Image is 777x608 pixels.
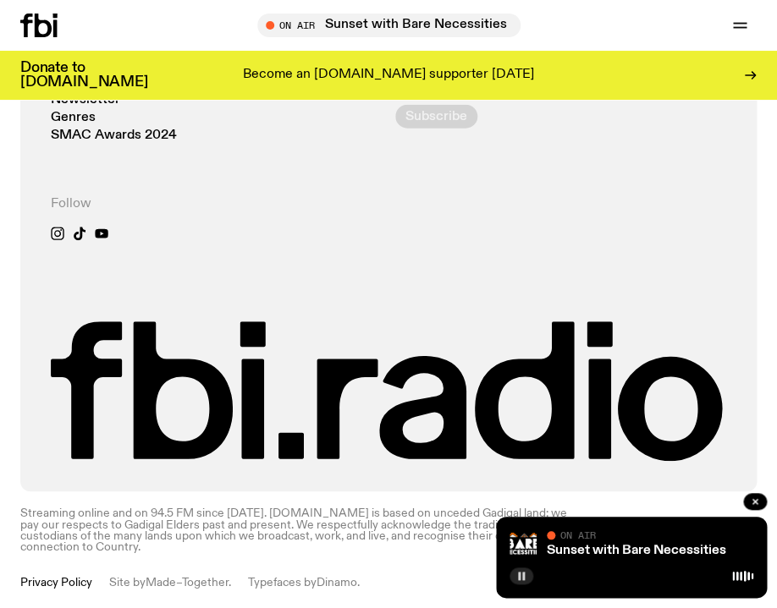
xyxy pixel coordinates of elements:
[51,129,177,142] a: SMAC Awards 2024
[146,577,229,589] a: Made–Together
[51,196,210,212] h4: Follow
[510,530,537,557] img: Bare Necessities
[560,529,596,540] span: On Air
[229,577,231,589] span: .
[20,61,148,90] h3: Donate to [DOMAIN_NAME]
[257,14,521,37] button: On AirSunset with Bare Necessities
[20,508,570,553] p: Streaming online and on 94.5 FM since [DATE]. [DOMAIN_NAME] is based on unceded Gadigal land; we ...
[243,68,534,83] p: Become an [DOMAIN_NAME] supporter [DATE]
[51,94,120,107] a: Newsletter
[317,577,357,589] a: Dinamo
[248,577,317,589] span: Typefaces by
[51,112,96,124] a: Genres
[357,577,360,589] span: .
[109,577,146,589] span: Site by
[20,578,92,589] a: Privacy Policy
[395,105,477,129] button: Subscribe
[547,544,726,557] a: Sunset with Bare Necessities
